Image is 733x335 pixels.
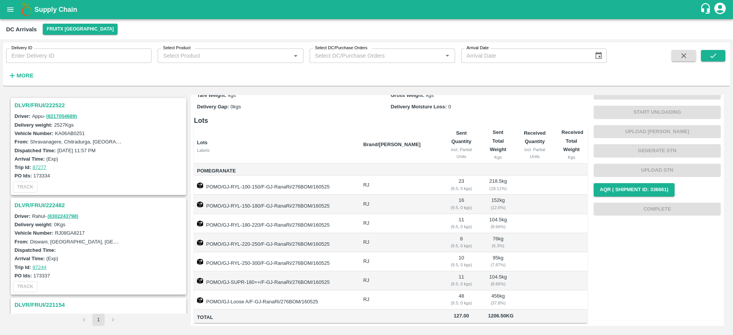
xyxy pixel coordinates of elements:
a: 87244 [32,264,46,270]
td: 104.5 kg [482,271,514,290]
input: Select Product [160,51,288,61]
label: 173334 [34,173,50,179]
div: ( 9.5, 0 kgs) [447,185,476,192]
a: (8217054689) [46,113,77,119]
td: POMO/GJ-RYL-180-220/F-GJ-RanaRi/276BOM/160525 [194,214,357,233]
img: box [197,201,203,208]
div: Kgs [488,154,508,161]
td: POMO/GJ-Loose A/F-GJ-RanaRi/276BOM/160525 [194,290,357,309]
button: Open [291,51,300,61]
label: Dispatched Time: [15,148,56,153]
b: Received Total Weight [562,129,583,152]
b: Brand/[PERSON_NAME] [363,142,420,147]
h6: Lots [194,115,588,126]
h3: DLVR/FRUI/222482 [15,200,185,210]
input: Select DC/Purchase Orders [312,51,430,61]
td: 16 [441,195,482,214]
td: 48 [441,290,482,309]
img: box [197,259,203,265]
span: 0 kgs [231,104,241,110]
td: RJ [357,252,441,271]
div: DC Arrivals [6,24,37,34]
div: Labels [197,147,357,154]
a: Supply Chain [34,4,700,15]
div: ( 7.87 %) [488,261,508,268]
td: 218.5 kg [482,176,514,195]
td: RJ [357,290,441,309]
input: Enter Delivery ID [6,48,152,63]
label: KA06AB0251 [55,130,85,136]
label: From: [15,139,29,145]
td: RJ [357,233,441,252]
div: Kgs [562,154,581,161]
div: ( 6.3 %) [488,242,508,249]
button: open drawer [2,1,19,18]
b: Lots [197,140,207,145]
span: Pomegranate [197,167,357,176]
label: [DATE] 11:57 PM [57,148,95,153]
h3: DLVR/FRUI/221154 [15,300,185,310]
td: POMO/GJ-RYL-250-300/F-GJ-RanaRi/276BOM/160525 [194,252,357,271]
label: Delivery ID [11,45,32,51]
span: 0 [448,104,451,110]
b: Received Quantity [524,130,546,144]
div: ( 9.5, 0 kgs) [447,223,476,230]
label: Arrival Time: [15,256,45,261]
div: customer-support [700,3,713,16]
div: incl. Partial Units [520,146,549,160]
div: ( 8.66 %) [488,280,508,287]
img: box [197,240,203,246]
span: Total [197,313,357,322]
label: Driver: [15,213,31,219]
span: Appu - [32,113,78,119]
span: kgs [228,92,236,98]
td: 23 [441,176,482,195]
label: Delivery Moisture Loss: [391,104,447,110]
td: POMO/GJ-RYL-100-150/F-GJ-RanaRi/276BOM/160525 [194,176,357,195]
label: Shravanagere, Chitradurga, [GEOGRAPHIC_DATA], [GEOGRAPHIC_DATA] [30,139,199,145]
b: Sent Quantity [451,130,471,144]
span: kgs [426,92,434,98]
img: box [197,297,203,303]
img: box [197,182,203,188]
div: ( 9.5, 0 kgs) [447,261,476,268]
div: ( 12.6 %) [488,204,508,211]
a: (8302243798) [47,213,78,219]
label: Arrival Time: [15,156,45,162]
td: RJ [357,214,441,233]
label: 2527 Kgs [54,122,74,128]
label: Driver: [15,313,31,319]
label: Trip Id: [15,264,31,270]
td: 104.5 kg [482,214,514,233]
button: More [6,69,36,82]
label: PO Ids: [15,273,32,279]
label: PO Ids: [15,173,32,179]
label: (Exp) [46,256,58,261]
label: Select DC/Purchase Orders [315,45,367,51]
div: account of current user [713,2,727,18]
button: AQR ( Shipment Id: 336661) [594,183,675,196]
td: 8 [441,233,482,252]
nav: pagination navigation [77,314,120,326]
td: 11 [441,271,482,290]
a: (9056736407) [47,313,78,319]
button: Choose date [591,48,606,63]
strong: More [16,72,34,79]
label: Arrival Date [467,45,489,51]
label: Dispatched Time: [15,247,56,253]
div: ( 18.11 %) [488,185,508,192]
label: Delivery weight: [15,222,53,227]
div: incl. Partial Units [447,146,476,160]
span: Rahul - [32,213,79,219]
label: Diswani, [GEOGRAPHIC_DATA], [GEOGRAPHIC_DATA] , [GEOGRAPHIC_DATA] [30,238,212,245]
td: 152 kg [482,195,514,214]
td: RJ [357,271,441,290]
button: Select DC [43,24,118,35]
label: Driver: [15,113,31,119]
td: POMO/GJ-RYL-220-250/F-GJ-RanaRi/276BOM/160525 [194,233,357,252]
label: Vehicle Number: [15,130,53,136]
div: ( 9.5, 0 kgs) [447,242,476,249]
td: RJ [357,195,441,214]
button: page 1 [92,314,105,326]
span: 127.00 [447,312,476,321]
